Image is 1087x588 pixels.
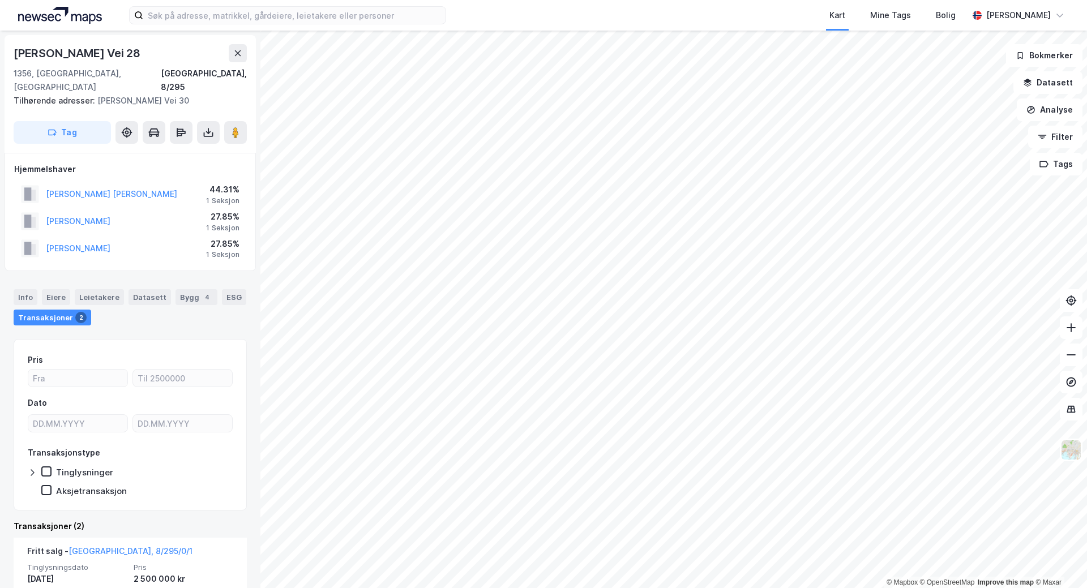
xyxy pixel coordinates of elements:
div: 1 Seksjon [206,250,239,259]
div: Dato [28,396,47,410]
div: Eiere [42,289,70,305]
div: Transaksjoner (2) [14,520,247,533]
div: Aksjetransaksjon [56,486,127,496]
a: [GEOGRAPHIC_DATA], 8/295/0/1 [69,546,192,556]
div: 27.85% [206,237,239,251]
div: Transaksjoner [14,310,91,325]
div: 44.31% [206,183,239,196]
input: Fra [28,370,127,387]
div: 27.85% [206,210,239,224]
img: logo.a4113a55bc3d86da70a041830d287a7e.svg [18,7,102,24]
div: [PERSON_NAME] Vei 28 [14,44,143,62]
div: Fritt salg - [27,544,192,563]
span: Tinglysningsdato [27,563,127,572]
div: Kart [829,8,845,22]
button: Tags [1030,153,1082,175]
div: Mine Tags [870,8,911,22]
input: DD.MM.YYYY [28,415,127,432]
button: Tag [14,121,111,144]
button: Datasett [1013,71,1082,94]
div: Pris [28,353,43,367]
div: Datasett [129,289,171,305]
img: Z [1060,439,1082,461]
div: 4 [202,291,213,303]
button: Analyse [1017,98,1082,121]
div: 2 [75,312,87,323]
span: Pris [134,563,233,572]
input: Til 2500000 [133,370,232,387]
div: Bolig [936,8,956,22]
a: Improve this map [978,578,1034,586]
span: Tilhørende adresser: [14,96,97,105]
button: Filter [1028,126,1082,148]
div: ESG [222,289,246,305]
div: Tinglysninger [56,467,113,478]
input: Søk på adresse, matrikkel, gårdeiere, leietakere eller personer [143,7,446,24]
div: Bygg [176,289,217,305]
div: Transaksjonstype [28,446,100,460]
button: Bokmerker [1006,44,1082,67]
div: Info [14,289,37,305]
div: Hjemmelshaver [14,162,246,176]
div: 2 500 000 kr [134,572,233,586]
iframe: Chat Widget [1030,534,1087,588]
input: DD.MM.YYYY [133,415,232,432]
div: Leietakere [75,289,124,305]
a: Mapbox [887,578,918,586]
div: [GEOGRAPHIC_DATA], 8/295 [161,67,247,94]
div: 1 Seksjon [206,224,239,233]
div: [PERSON_NAME] Vei 30 [14,94,238,108]
div: [PERSON_NAME] [986,8,1051,22]
div: Kontrollprogram for chat [1030,534,1087,588]
div: 1 Seksjon [206,196,239,205]
a: OpenStreetMap [920,578,975,586]
div: 1356, [GEOGRAPHIC_DATA], [GEOGRAPHIC_DATA] [14,67,161,94]
div: [DATE] [27,572,127,586]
